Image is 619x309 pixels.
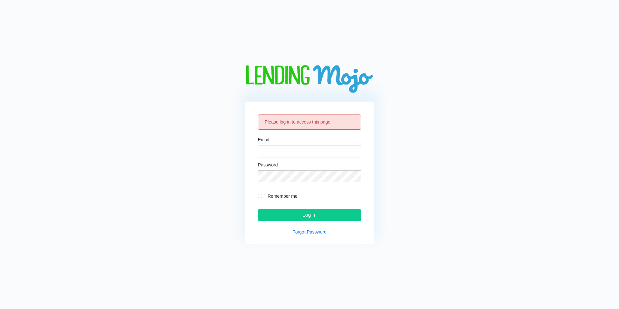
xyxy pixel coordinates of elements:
label: Email [258,137,269,142]
img: logo-big.png [245,65,374,94]
div: Please log in to access this page [258,115,361,130]
a: Forgot Password [292,229,327,234]
label: Remember me [264,192,361,200]
input: Log In [258,209,361,221]
label: Password [258,163,278,167]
